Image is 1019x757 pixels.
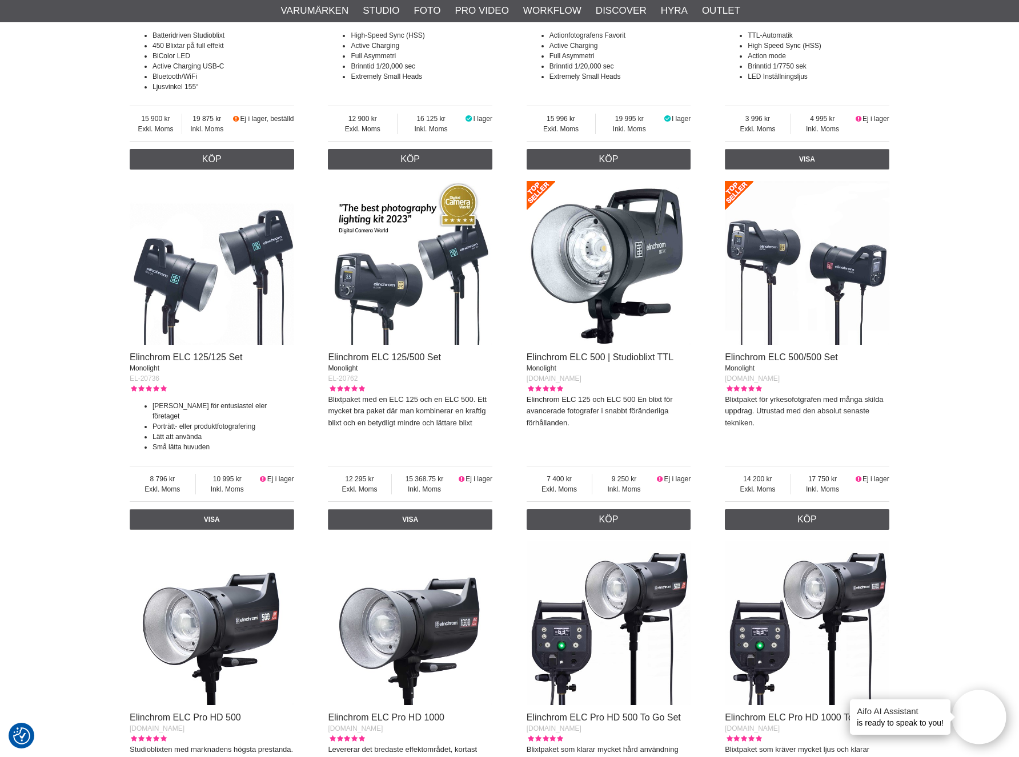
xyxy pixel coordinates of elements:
span: 15 996 [527,114,596,124]
a: Workflow [523,3,581,18]
span: Inkl. Moms [791,124,854,134]
a: Elinchrom ELC Pro HD 1000 To Go Set [725,712,884,722]
i: Ej i lager [457,475,466,483]
span: Exkl. Moms [328,124,397,134]
span: Inkl. Moms [596,124,663,134]
span: 16 125 [398,114,464,124]
span: 7 400 [527,474,592,484]
li: Lätt att använda [153,432,294,442]
span: [DOMAIN_NAME] [130,724,184,732]
a: Elinchrom ELC Pro HD 1000 [328,712,444,722]
li: Active Charging [549,41,691,51]
span: 3 996 [725,114,791,124]
span: 19 875 [182,114,232,124]
div: is ready to speak to you! [850,699,950,735]
a: Elinchrom ELC Pro HD 500 To Go Set [527,712,681,722]
div: Kundbetyg: 5.00 [527,734,563,744]
img: Elinchrom ELC 500 | Studioblixt TTL [527,181,691,345]
li: Extremely Small Heads [549,71,691,82]
img: Elinchrom ELC 500/500 Set [725,181,889,345]
h4: Aifo AI Assistant [857,705,944,717]
li: Små lätta huvuden [153,442,294,452]
i: I lager [663,115,672,123]
div: Kundbetyg: 5.00 [328,734,364,744]
img: Elinchrom ELC 125/125 Set [130,181,294,345]
a: Visa [130,509,294,530]
div: Kundbetyg: 5.00 [130,384,166,394]
i: Ej i lager [259,475,267,483]
a: Discover [596,3,647,18]
span: 19 995 [596,114,663,124]
span: [DOMAIN_NAME] [725,375,780,382]
p: Blixtpaket för yrkesofotgrafen med många skilda uppdrag. Utrustad med den absolut senaste tekniken. [725,394,889,429]
li: Brinntid 1/20,000 sec [351,61,492,71]
span: Inkl. Moms [398,124,464,134]
li: Porträtt- eller produktfotografering [153,421,294,432]
p: Blixtpaket med en ELC 125 och en ELC 500. Ett mycket bra paket där man kombinerar en kraftig blix... [328,394,492,429]
span: 10 995 [196,474,259,484]
li: Full Asymmetri [549,51,691,61]
i: I lager [464,115,474,123]
span: 4 995 [791,114,854,124]
img: Revisit consent button [13,727,30,744]
span: Monolight [328,364,358,372]
li: Actionfotografens Favorit [549,30,691,41]
span: 15 368.75 [392,474,458,484]
div: Kundbetyg: 5.00 [725,384,761,394]
span: 9 250 [592,474,656,484]
span: Inkl. Moms [392,484,458,494]
a: Visa [725,149,889,170]
span: I lager [672,115,691,123]
div: Kundbetyg: 5.00 [725,734,761,744]
span: Exkl. Moms [527,484,592,494]
li: TTL-Automatik [748,30,889,41]
a: Elinchrom ELC 500/500 Set [725,352,837,362]
img: Elinchrom ELC Pro HD 1000 To Go Set [725,541,889,706]
a: Pro Video [455,3,508,18]
a: Outlet [702,3,740,18]
span: 17 750 [791,474,854,484]
span: Exkl. Moms [725,124,791,134]
li: LED Inställningsljus [748,71,889,82]
i: Ej i lager [854,115,862,123]
a: Köp [527,509,691,530]
img: Elinchrom ELC Pro HD 500 [130,541,294,706]
a: Varumärken [281,3,349,18]
span: 15 900 [130,114,182,124]
a: Studio [363,3,399,18]
a: Hyra [661,3,688,18]
span: Ej i lager [862,115,889,123]
li: 450 Blixtar på full effekt [153,41,294,51]
span: Inkl. Moms [182,124,232,134]
li: [PERSON_NAME] för entusiastel eler företaget [153,401,294,421]
a: Köp [725,509,889,530]
span: Exkl. Moms [725,484,791,494]
span: Ej i lager [466,475,492,483]
span: Ej i lager [664,475,691,483]
span: Ej i lager [267,475,294,483]
li: Brinntid 1/20,000 sec [549,61,691,71]
span: Exkl. Moms [527,124,596,134]
span: Inkl. Moms [196,484,259,494]
span: Inkl. Moms [592,484,656,494]
li: Active Charging [351,41,492,51]
span: Exkl. Moms [328,484,391,494]
li: Active Charging USB-C [153,61,294,71]
a: Visa [328,509,492,530]
span: [DOMAIN_NAME] [725,724,780,732]
a: Foto [414,3,440,18]
button: Samtyckesinställningar [13,726,30,746]
a: Köp [328,149,492,170]
span: Monolight [130,364,159,372]
span: I lager [474,115,492,123]
span: [DOMAIN_NAME] [527,724,581,732]
a: Köp [527,149,691,170]
span: 14 200 [725,474,791,484]
img: Elinchrom ELC Pro HD 500 To Go Set [527,541,691,706]
li: Batteridriven Studioblixt [153,30,294,41]
span: Monolight [527,364,556,372]
li: Full Asymmetri [351,51,492,61]
div: Kundbetyg: 5.00 [527,384,563,394]
a: Elinchrom ELC 125/125 Set [130,352,242,362]
span: 12 295 [328,474,391,484]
